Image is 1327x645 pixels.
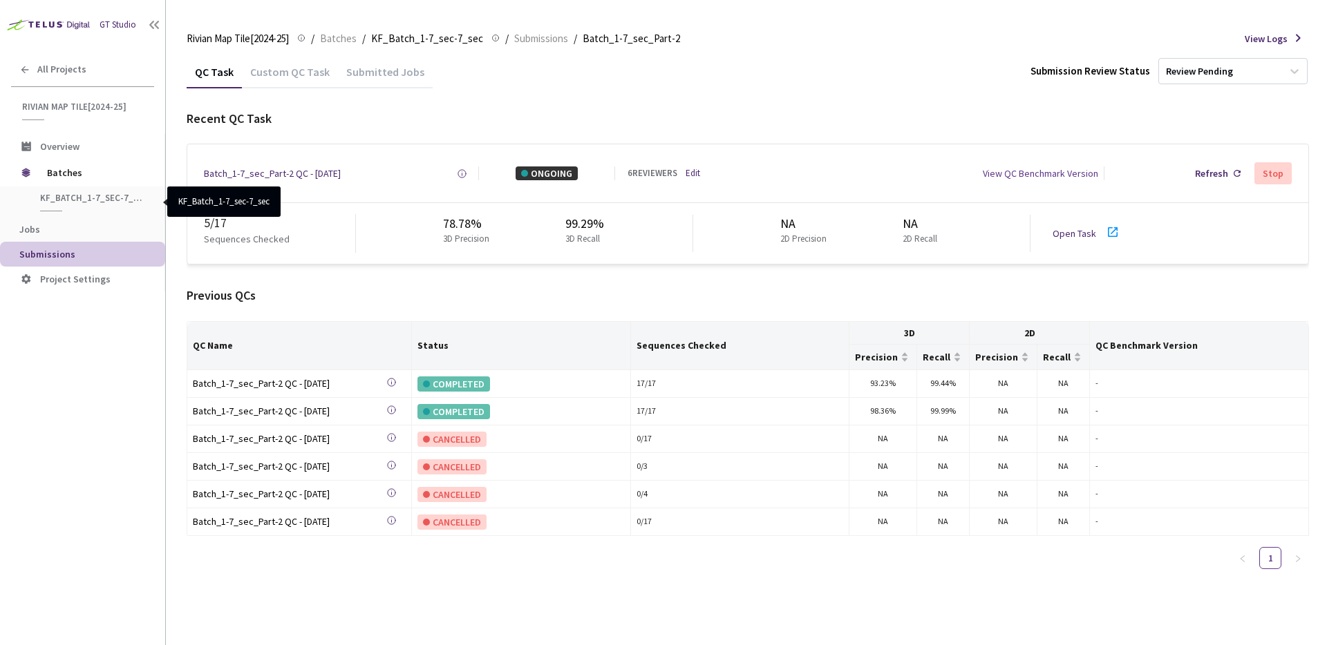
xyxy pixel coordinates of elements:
[855,352,898,363] span: Precision
[849,345,917,370] th: Precision
[47,159,142,186] span: Batches
[849,425,917,453] td: NA
[1195,166,1228,180] div: Refresh
[970,322,1090,345] th: 2D
[193,376,386,392] a: Batch_1-7_sec_Part-2 QC - [DATE]
[917,481,970,508] td: NA
[37,64,86,75] span: All Projects
[1232,547,1254,569] button: left
[849,508,917,536] td: NA
[417,376,490,392] div: COMPLETED
[1037,481,1090,508] td: NA
[1037,398,1090,425] td: NA
[362,30,366,47] li: /
[1037,425,1090,453] td: NA
[1037,370,1090,398] td: NA
[511,30,571,46] a: Submissions
[637,515,843,528] div: 0 / 17
[849,322,970,345] th: 3D
[417,404,490,419] div: COMPLETED
[320,30,357,47] span: Batches
[443,215,495,233] div: 78.78%
[970,453,1037,481] td: NA
[1239,555,1247,563] span: left
[637,488,843,501] div: 0 / 4
[1037,345,1090,370] th: Recall
[1260,548,1281,568] a: 1
[242,65,338,88] div: Custom QC Task
[917,508,970,536] td: NA
[1095,377,1303,390] div: -
[187,287,1309,305] div: Previous QCs
[628,167,677,180] div: 6 REVIEWERS
[970,425,1037,453] td: NA
[204,214,355,232] div: 5 / 17
[631,322,849,370] th: Sequences Checked
[849,481,917,508] td: NA
[371,30,483,47] span: KF_Batch_1-7_sec-7_sec
[917,345,970,370] th: Recall
[1095,488,1303,501] div: -
[1095,460,1303,473] div: -
[780,233,827,246] p: 2D Precision
[975,352,1018,363] span: Precision
[443,233,489,246] p: 3D Precision
[1095,515,1303,528] div: -
[1030,64,1150,78] div: Submission Review Status
[583,30,680,47] span: Batch_1-7_sec_Part-2
[917,425,970,453] td: NA
[983,166,1098,180] div: View QC Benchmark Version
[637,377,843,390] div: 17 / 17
[686,167,700,180] a: Edit
[970,370,1037,398] td: NA
[1287,547,1309,569] button: right
[516,166,578,180] div: ONGOING
[1037,453,1090,481] td: NA
[970,481,1037,508] td: NA
[780,215,832,233] div: NA
[637,432,843,445] div: 0 / 17
[849,370,917,398] td: 93.23%
[970,508,1037,536] td: NA
[193,514,386,529] div: Batch_1-7_sec_Part-2 QC - [DATE]
[514,30,568,47] span: Submissions
[1294,555,1302,563] span: right
[40,273,111,285] span: Project Settings
[19,248,75,260] span: Submissions
[204,166,341,180] div: Batch_1-7_sec_Part-2 QC - [DATE]
[1263,168,1283,179] div: Stop
[22,101,146,113] span: Rivian Map Tile[2024-25]
[187,30,289,47] span: Rivian Map Tile[2024-25]
[1095,432,1303,445] div: -
[903,215,943,233] div: NA
[187,65,242,88] div: QC Task
[417,459,487,474] div: CANCELLED
[565,233,600,246] p: 3D Recall
[917,453,970,481] td: NA
[917,398,970,425] td: 99.99%
[187,110,1309,128] div: Recent QC Task
[917,370,970,398] td: 99.44%
[1259,547,1281,569] li: 1
[1245,32,1288,46] span: View Logs
[187,322,412,370] th: QC Name
[637,405,843,418] div: 17 / 17
[311,30,314,47] li: /
[40,140,79,153] span: Overview
[1053,227,1096,240] a: Open Task
[1095,405,1303,418] div: -
[574,30,577,47] li: /
[637,460,843,473] div: 0 / 3
[565,215,605,233] div: 99.29%
[193,376,386,391] div: Batch_1-7_sec_Part-2 QC - [DATE]
[970,398,1037,425] td: NA
[1232,547,1254,569] li: Previous Page
[317,30,359,46] a: Batches
[412,322,632,370] th: Status
[417,514,487,530] div: CANCELLED
[417,487,487,502] div: CANCELLED
[193,459,386,474] div: Batch_1-7_sec_Part-2 QC - [DATE]
[40,192,142,204] span: KF_Batch_1-7_sec-7_sec
[970,345,1037,370] th: Precision
[903,233,937,246] p: 2D Recall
